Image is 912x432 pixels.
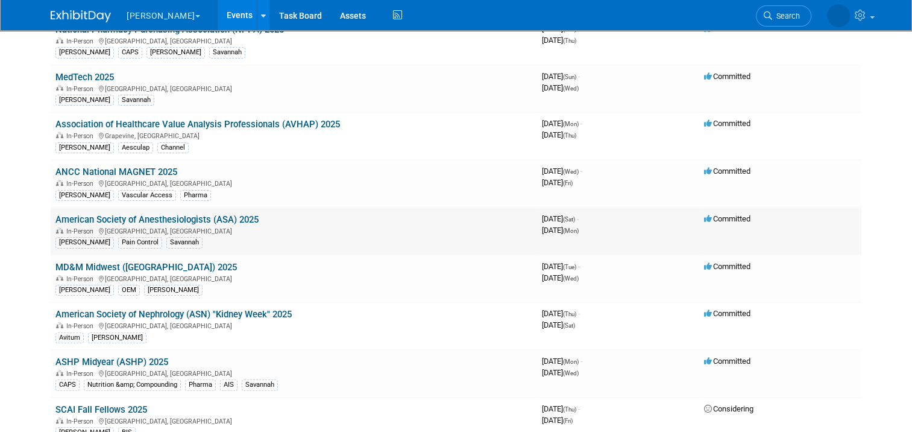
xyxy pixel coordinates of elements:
[704,404,753,413] span: Considering
[55,404,147,415] a: SCAI Fall Fellows 2025
[704,262,750,271] span: Committed
[55,119,340,130] a: Association of Healthcare Value Analysis Professionals (AVHAP) 2025
[704,214,750,223] span: Committed
[118,285,140,296] div: OEM
[563,227,579,234] span: (Mon)
[146,47,205,58] div: [PERSON_NAME]
[578,262,580,271] span: -
[56,227,63,233] img: In-Person Event
[55,72,114,83] a: MedTech 2025
[542,24,580,33] span: [DATE]
[542,357,582,366] span: [DATE]
[563,358,579,365] span: (Mon)
[772,11,800,21] span: Search
[144,285,203,296] div: [PERSON_NAME]
[563,168,579,175] span: (Wed)
[55,332,84,343] div: Avitum
[827,4,850,27] img: Savannah Jones
[55,380,80,390] div: CAPS
[55,167,177,177] a: ANCC National MAGNET 2025
[704,309,750,318] span: Committed
[55,357,168,367] a: ASHP Midyear (ASHP) 2025
[542,404,580,413] span: [DATE]
[55,368,532,378] div: [GEOGRAPHIC_DATA], [GEOGRAPHIC_DATA]
[55,47,114,58] div: [PERSON_NAME]
[542,83,579,92] span: [DATE]
[56,275,63,281] img: In-Person Event
[542,178,573,187] span: [DATE]
[180,190,211,201] div: Pharma
[56,370,63,376] img: In-Person Event
[55,320,532,330] div: [GEOGRAPHIC_DATA], [GEOGRAPHIC_DATA]
[704,357,750,366] span: Committed
[118,47,142,58] div: CAPS
[66,418,97,425] span: In-Person
[542,214,579,223] span: [DATE]
[66,180,97,188] span: In-Person
[563,370,579,376] span: (Wed)
[56,322,63,328] img: In-Person Event
[577,214,579,223] span: -
[185,380,216,390] div: Pharma
[56,132,63,138] img: In-Person Event
[704,24,750,33] span: Committed
[66,132,97,140] span: In-Person
[55,273,532,283] div: [GEOGRAPHIC_DATA], [GEOGRAPHIC_DATA]
[563,37,576,44] span: (Thu)
[542,309,580,318] span: [DATE]
[578,72,580,81] span: -
[580,167,582,176] span: -
[209,47,245,58] div: Savannah
[542,320,575,329] span: [DATE]
[563,418,573,424] span: (Fri)
[56,418,63,424] img: In-Person Event
[66,37,97,45] span: In-Person
[704,119,750,128] span: Committed
[157,142,189,153] div: Channel
[56,85,63,91] img: In-Person Event
[118,142,153,153] div: Aesculap
[118,190,176,201] div: Vascular Access
[66,322,97,330] span: In-Person
[542,36,576,45] span: [DATE]
[220,380,237,390] div: AIS
[580,119,582,128] span: -
[166,237,203,248] div: Savannah
[66,370,97,378] span: In-Person
[542,273,579,282] span: [DATE]
[563,406,576,413] span: (Thu)
[756,5,811,27] a: Search
[51,10,111,22] img: ExhibitDay
[542,167,582,176] span: [DATE]
[55,226,532,235] div: [GEOGRAPHIC_DATA], [GEOGRAPHIC_DATA]
[542,130,576,139] span: [DATE]
[55,285,114,296] div: [PERSON_NAME]
[242,380,278,390] div: Savannah
[118,237,162,248] div: Pain Control
[542,262,580,271] span: [DATE]
[55,130,532,140] div: Grapevine, [GEOGRAPHIC_DATA]
[563,180,573,186] span: (Fri)
[563,121,579,127] span: (Mon)
[66,85,97,93] span: In-Person
[563,311,576,317] span: (Thu)
[55,142,114,153] div: [PERSON_NAME]
[55,237,114,248] div: [PERSON_NAME]
[704,167,750,176] span: Committed
[542,72,580,81] span: [DATE]
[55,95,114,106] div: [PERSON_NAME]
[563,85,579,92] span: (Wed)
[55,214,259,225] a: American Society of Anesthesiologists (ASA) 2025
[563,74,576,80] span: (Sun)
[704,72,750,81] span: Committed
[563,26,576,33] span: (Tue)
[542,416,573,425] span: [DATE]
[55,83,532,93] div: [GEOGRAPHIC_DATA], [GEOGRAPHIC_DATA]
[66,227,97,235] span: In-Person
[66,275,97,283] span: In-Person
[542,226,579,235] span: [DATE]
[578,24,580,33] span: -
[578,404,580,413] span: -
[55,36,532,45] div: [GEOGRAPHIC_DATA], [GEOGRAPHIC_DATA]
[56,180,63,186] img: In-Person Event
